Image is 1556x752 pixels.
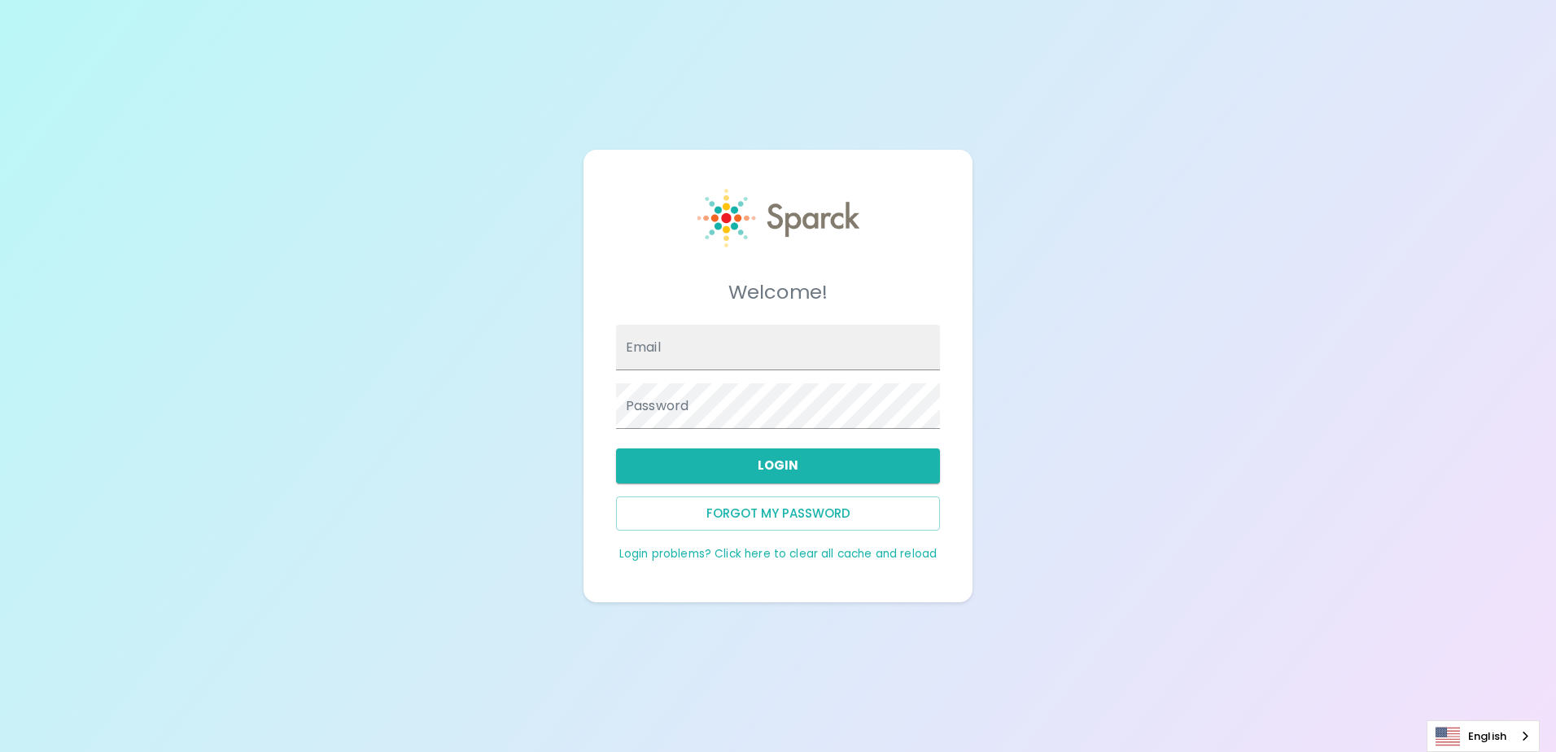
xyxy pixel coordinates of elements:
aside: Language selected: English [1427,720,1540,752]
h5: Welcome! [616,279,940,305]
a: English [1427,721,1539,751]
button: Login [616,448,940,483]
a: Login problems? Click here to clear all cache and reload [619,546,937,562]
div: Language [1427,720,1540,752]
button: Forgot my password [616,496,940,531]
img: Sparck logo [697,189,859,247]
